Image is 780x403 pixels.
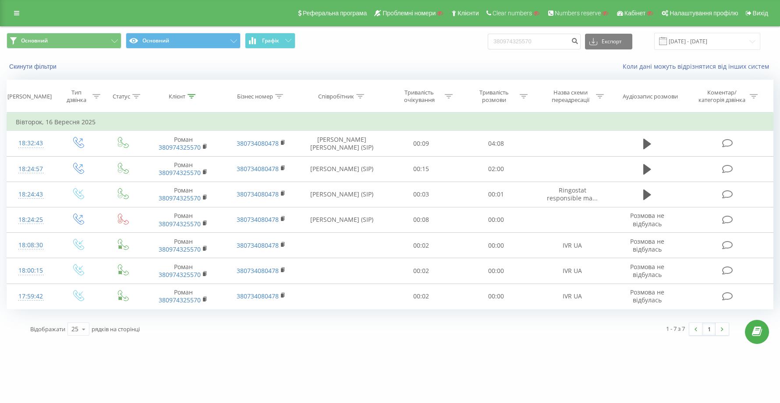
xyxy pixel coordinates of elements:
div: Коментар/категорія дзвінка [696,89,748,104]
span: Розмова не відбулась [630,263,664,279]
a: 380974325570 [159,143,201,151]
span: Реферальна програма [303,10,367,17]
div: Тривалість розмови [471,89,518,104]
div: 18:24:25 [16,211,46,228]
div: 18:24:43 [16,186,46,203]
span: Розмова не відбулась [630,237,664,253]
button: Графік [245,33,295,49]
a: 1 [702,323,716,335]
td: IVR UA [534,258,612,284]
a: 380974325570 [159,168,201,177]
div: [PERSON_NAME] [7,93,52,100]
td: 00:00 [459,258,534,284]
a: 380974325570 [159,245,201,253]
td: Роман [145,131,223,156]
td: 00:00 [459,233,534,258]
span: рядків на сторінці [92,325,140,333]
button: Основний [7,33,121,49]
div: 1 - 7 з 7 [666,324,685,333]
td: Вівторок, 16 Вересня 2025 [7,113,773,131]
td: [PERSON_NAME] (SIP) [300,182,384,207]
td: 00:02 [384,284,459,309]
a: 380734080478 [237,190,279,198]
span: Кабінет [624,10,646,17]
button: Експорт [585,34,632,49]
span: Налаштування профілю [670,10,738,17]
a: 380974325570 [159,270,201,279]
div: 18:32:43 [16,135,46,152]
div: Статус [113,93,130,100]
td: IVR UA [534,233,612,258]
div: Співробітник [318,93,354,100]
span: Відображати [30,325,65,333]
div: 18:08:30 [16,237,46,254]
a: 380734080478 [237,165,279,173]
a: 380734080478 [237,292,279,300]
td: 02:00 [459,156,534,182]
input: Пошук за номером [488,34,581,49]
button: Скинути фільтри [7,63,61,70]
a: 380734080478 [237,139,279,147]
a: 380734080478 [237,266,279,275]
td: 00:00 [459,207,534,232]
div: Аудіозапис розмови [623,93,678,100]
td: [PERSON_NAME] [PERSON_NAME] (SIP) [300,131,384,156]
td: Роман [145,284,223,309]
span: Проблемні номери [383,10,436,17]
td: [PERSON_NAME] (SIP) [300,156,384,182]
span: Клієнти [457,10,479,17]
span: Графік [262,38,279,44]
td: 00:09 [384,131,459,156]
span: Clear numbers [493,10,532,17]
div: Клієнт [169,93,185,100]
div: 18:24:57 [16,161,46,178]
td: Роман [145,156,223,182]
div: 18:00:15 [16,262,46,279]
a: 380974325570 [159,194,201,202]
td: 00:03 [384,182,459,207]
td: [PERSON_NAME] (SIP) [300,207,384,232]
div: Бізнес номер [237,93,273,100]
td: 00:01 [459,182,534,207]
td: Роман [145,182,223,207]
td: IVR UA [534,284,612,309]
div: Назва схеми переадресації [547,89,594,104]
div: 17:59:42 [16,288,46,305]
td: 04:08 [459,131,534,156]
td: 00:02 [384,258,459,284]
span: Розмова не відбулась [630,288,664,304]
td: Роман [145,258,223,284]
button: Основний [126,33,241,49]
span: Ringostat responsible ma... [547,186,598,202]
span: Розмова не відбулась [630,211,664,228]
span: Вихід [753,10,768,17]
td: 00:02 [384,233,459,258]
span: Numbers reserve [555,10,601,17]
td: 00:08 [384,207,459,232]
a: Коли дані можуть відрізнятися вiд інших систем [623,62,773,70]
div: Тип дзвінка [63,89,90,104]
td: Роман [145,207,223,232]
td: Роман [145,233,223,258]
span: Основний [21,37,48,44]
a: 380974325570 [159,296,201,304]
td: 00:00 [459,284,534,309]
a: 380734080478 [237,215,279,224]
a: 380734080478 [237,241,279,249]
td: 00:15 [384,156,459,182]
div: Тривалість очікування [396,89,443,104]
a: 380974325570 [159,220,201,228]
div: 25 [71,325,78,333]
